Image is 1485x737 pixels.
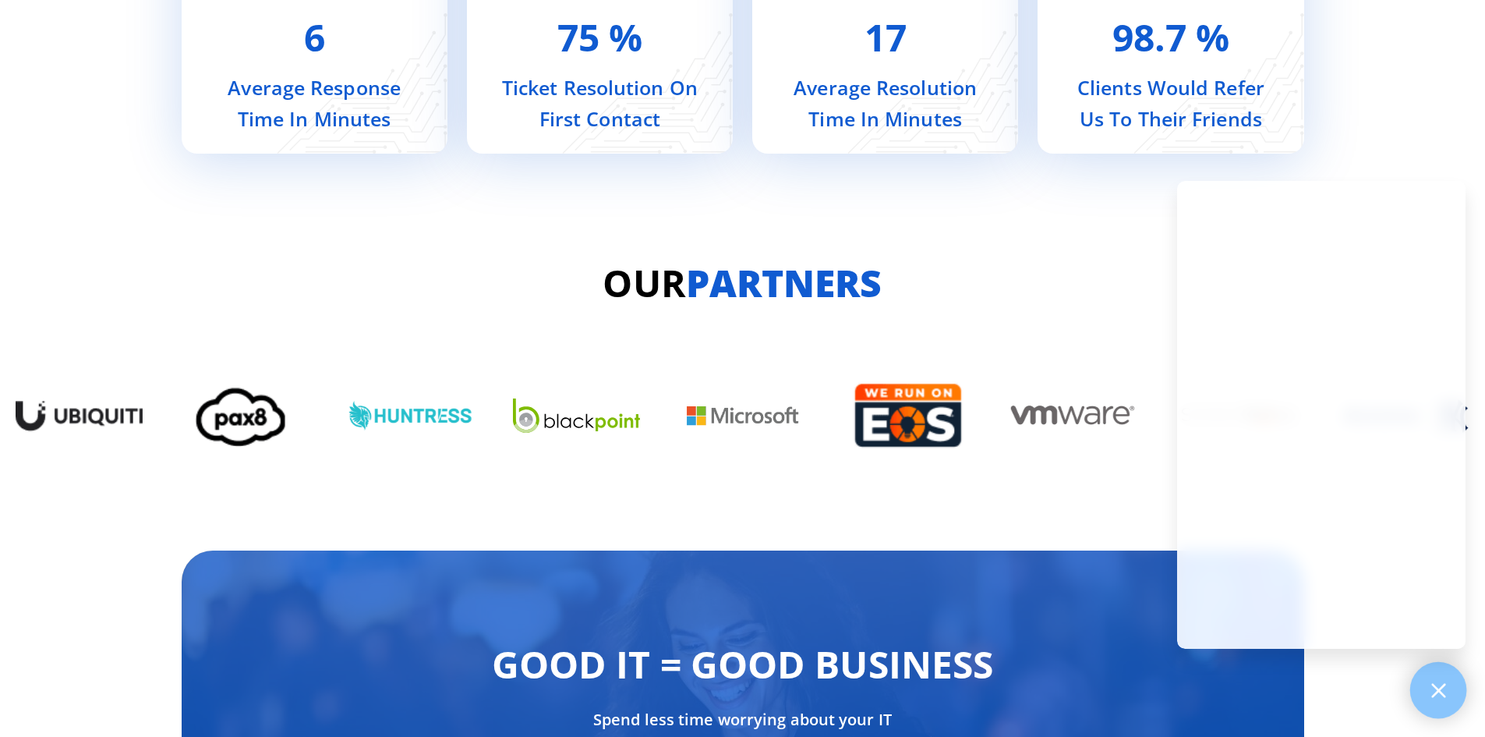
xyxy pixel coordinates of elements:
[1010,396,1137,434] img: vmware
[345,636,1140,693] h2: Good IT = Good Business
[181,380,308,452] div: 2 / 13
[557,12,599,62] span: 75
[1010,396,1137,434] div: 7 / 13
[345,708,1140,732] div: Spend less time worrying about your IT
[1070,72,1271,134] h2: Clients Would Refer Us To Their Friends
[16,395,143,437] img: Ubiquiti
[181,380,308,452] img: pax
[686,257,882,308] strong: Partners
[500,72,700,134] h2: Ticket Resolution On First Contact
[679,400,806,431] div: 5 / 13
[679,400,806,431] img: microsoft
[347,399,474,432] div: 3 / 13
[236,255,1250,311] h2: Our
[214,72,415,134] h2: Average Response Time In Minutes
[513,399,640,433] img: blackpoint
[347,399,474,432] img: huntress
[1342,397,1469,434] div: 9 / 13
[1112,12,1186,62] span: 98.7
[1342,397,1469,434] img: Acronis NY
[1196,12,1229,62] span: %
[513,399,640,433] div: 4 / 13
[16,395,143,437] div: 1 / 13
[845,372,972,459] div: 6 / 13
[1177,181,1466,649] iframe: Chatgenie Messenger
[845,372,972,459] img: EOS
[609,12,642,62] span: %
[304,12,325,62] span: 6
[785,72,985,134] h2: Average Resolution Time In Minutes
[16,342,1469,488] div: Image Carousel
[864,12,907,62] span: 17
